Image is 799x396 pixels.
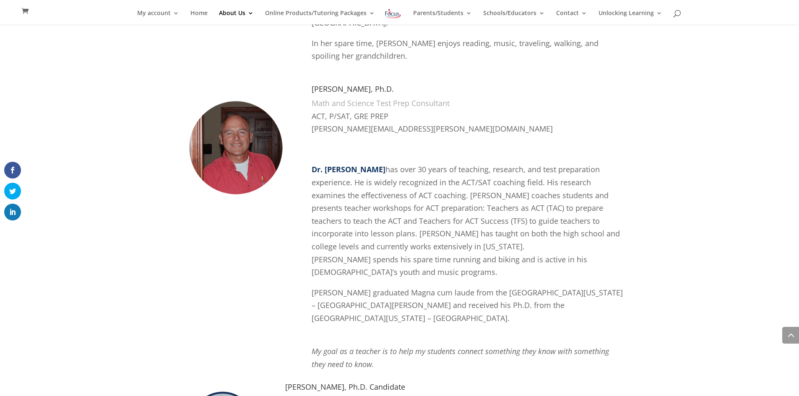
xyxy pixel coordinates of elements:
[312,164,385,174] span: Dr. [PERSON_NAME]
[312,110,626,143] p: ACT, P/SAT, GRE PREP [PERSON_NAME][EMAIL_ADDRESS][PERSON_NAME][DOMAIN_NAME]
[312,85,626,97] h4: [PERSON_NAME], Ph.D.
[265,10,375,24] a: Online Products/Tutoring Packages
[312,97,626,110] p: Math and Science Test Prep Consultant
[190,10,208,24] a: Home
[556,10,587,24] a: Contact
[173,85,299,211] img: Gary Moss, Ph.D.
[413,10,472,24] a: Parents/Students
[312,163,626,253] p: has over 30 years of teaching, research, and test preparation experience. He is widely recognized...
[312,346,609,369] em: My goal as a teacher is to help my students connect something they know with something they need ...
[312,37,626,62] p: In her spare time, [PERSON_NAME] enjoys reading, music, traveling, walking, and spoiling her gran...
[219,10,254,24] a: About Us
[483,10,545,24] a: Schools/Educators
[137,10,179,24] a: My account
[599,10,662,24] a: Unlocking Learning
[312,253,626,286] p: [PERSON_NAME] spends his spare time running and biking and is active in his [DEMOGRAPHIC_DATA]’s ...
[384,8,402,20] img: Focus on Learning
[312,286,626,332] p: [PERSON_NAME] graduated Magna cum laude from the [GEOGRAPHIC_DATA][US_STATE] – [GEOGRAPHIC_DATA][...
[285,383,626,395] h4: [PERSON_NAME], Ph.D. Candidate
